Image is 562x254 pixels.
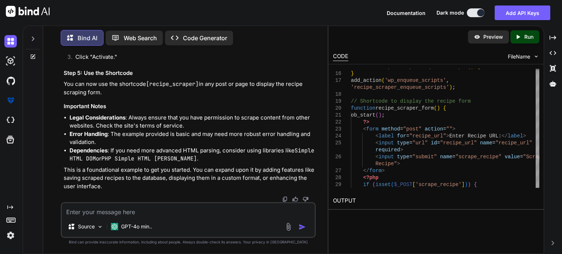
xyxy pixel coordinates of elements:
[101,155,197,162] code: PHP Simple HTML [PERSON_NAME]
[4,229,17,242] img: settings
[449,84,452,90] span: )
[446,133,449,139] span: >
[523,154,545,160] span: "Scrape
[351,105,375,111] span: function
[183,34,227,42] p: Code Generator
[333,181,341,188] div: 29
[375,140,378,146] span: <
[70,147,314,163] li: : If you need more advanced HTML parsing, consider using libraries like or .
[64,80,314,96] p: You can now use the shortcode in any post or page to display the recipe scraping form.
[4,94,17,107] img: premium
[363,168,370,174] span: </
[409,154,412,160] span: =
[382,168,385,174] span: >
[64,69,314,77] h3: Step 5: Use the Shortcode
[434,105,437,111] span: (
[446,77,449,83] span: ,
[452,154,455,160] span: =
[282,196,288,202] img: copy
[437,105,440,111] span: )
[333,167,341,174] div: 27
[70,130,108,137] strong: Error Handling
[351,98,471,104] span: // Shortcode to display the recipe form
[523,133,526,139] span: >
[440,154,453,160] span: name
[333,126,341,133] div: 23
[375,154,378,160] span: <
[370,168,382,174] span: form
[391,182,394,187] span: (
[124,34,157,42] p: Web Search
[363,119,370,125] span: ?>
[477,64,480,69] span: {
[375,133,378,139] span: <
[403,126,421,132] span: "post"
[397,154,409,160] span: type
[70,147,108,154] strong: Dependencies
[363,126,366,132] span: <
[64,166,314,191] p: This is a foundational example to get you started. You can expand upon it by adding features like...
[397,161,400,167] span: >
[443,105,446,111] span: {
[379,112,382,118] span: )
[462,182,465,187] span: ]
[333,119,341,126] div: 22
[333,133,341,140] div: 24
[97,224,103,230] img: Pick Models
[111,223,118,230] img: GPT-4o mini
[333,112,341,119] div: 21
[400,147,403,153] span: >
[333,105,341,112] div: 20
[437,140,440,146] span: =
[495,5,550,20] button: Add API Keys
[4,75,17,87] img: githubDark
[366,126,379,132] span: form
[468,182,471,187] span: )
[409,133,446,139] span: "recipe_url"
[533,53,539,60] img: chevron down
[524,33,533,41] p: Run
[379,133,394,139] span: label
[425,126,443,132] span: action
[495,140,532,146] span: "recipe_url"
[351,71,354,76] span: }
[303,196,308,202] img: dislike
[351,84,449,90] span: 'recipe_scraper_enqueue_scripts'
[474,34,480,40] img: preview
[465,182,468,187] span: )
[406,133,409,139] span: =
[468,64,471,69] span: (
[382,112,385,118] span: ;
[416,182,462,187] span: 'scrape_recipe'
[333,77,341,84] div: 17
[443,126,446,132] span: =
[4,114,17,126] img: cloudideIcon
[375,112,378,118] span: (
[385,77,446,83] span: 'wp_enqueue_scripts'
[446,126,453,132] span: ""
[387,9,426,17] button: Documentation
[440,140,477,146] span: "recipe_url"
[409,140,412,146] span: =
[351,64,375,69] span: function
[483,33,503,41] p: Preview
[375,64,468,69] span: recipe_scraper_enqueue_scripts
[64,102,314,111] h3: Important Notes
[471,64,474,69] span: )
[363,182,370,187] span: if
[394,182,412,187] span: $_POST
[397,133,406,139] span: for
[61,239,316,245] p: Bind can provide inaccurate information, including about people. Always double-check its answers....
[397,140,409,146] span: type
[6,6,50,17] img: Bind AI
[292,196,298,202] img: like
[379,140,394,146] span: input
[333,70,341,77] div: 16
[387,10,426,16] span: Documentation
[480,140,492,146] span: name
[382,126,400,132] span: method
[508,53,530,60] span: FileName
[4,55,17,67] img: darkAi-studio
[452,126,455,132] span: >
[70,130,314,147] li: : The example provided is basic and may need more robust error handling and validation.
